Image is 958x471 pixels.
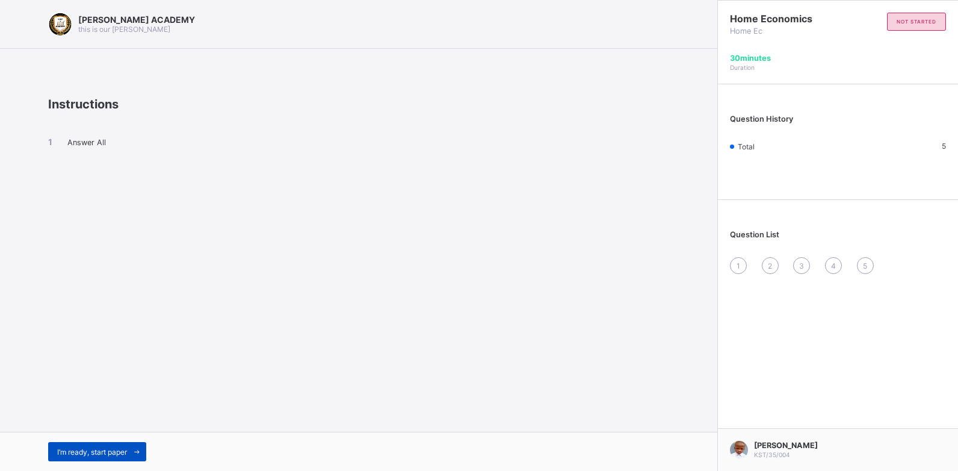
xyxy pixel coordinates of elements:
[754,451,790,458] span: KST/35/004
[738,142,755,151] span: Total
[831,261,836,270] span: 4
[57,448,127,457] span: I’m ready, start paper
[730,64,755,71] span: Duration
[897,19,936,25] span: not started
[730,54,771,63] span: 30 minutes
[730,27,838,36] span: Home Ec
[730,13,838,25] span: Home Economics
[67,138,106,147] span: Answer All
[942,142,946,151] span: 5
[78,25,170,34] span: this is our [PERSON_NAME]
[754,441,818,450] span: [PERSON_NAME]
[48,97,119,111] span: Instructions
[863,261,867,270] span: 5
[799,261,804,270] span: 3
[78,14,195,25] span: [PERSON_NAME] ACADEMY
[737,261,740,270] span: 1
[768,261,772,270] span: 2
[730,114,793,123] span: Question History
[730,230,779,239] span: Question List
